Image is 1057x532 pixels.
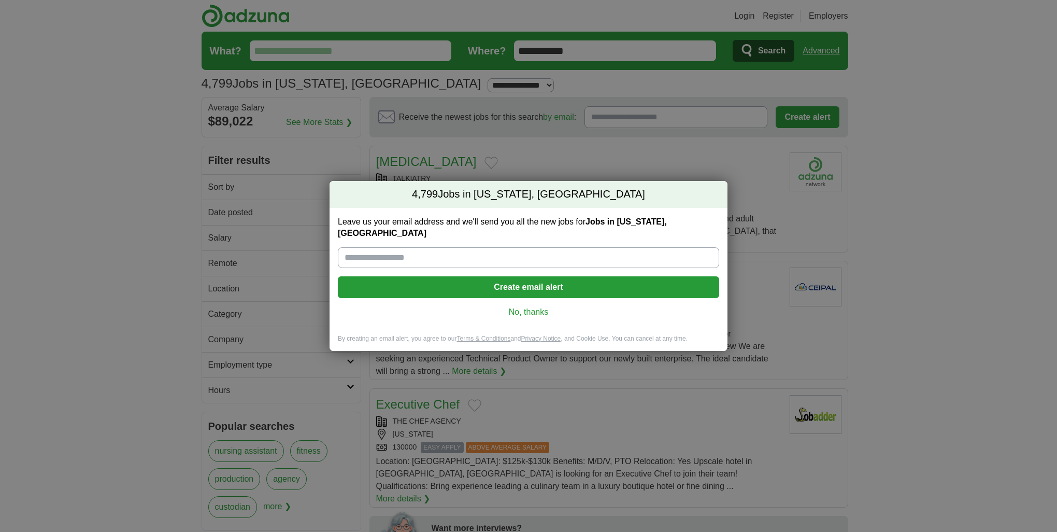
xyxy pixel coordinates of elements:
label: Leave us your email address and we'll send you all the new jobs for [338,216,719,239]
button: Create email alert [338,276,719,298]
div: By creating an email alert, you agree to our and , and Cookie Use. You can cancel at any time. [330,334,727,352]
h2: Jobs in [US_STATE], [GEOGRAPHIC_DATA] [330,181,727,208]
strong: Jobs in [US_STATE], [GEOGRAPHIC_DATA] [338,217,667,237]
a: Privacy Notice [521,335,561,342]
a: No, thanks [346,306,711,318]
span: 4,799 [412,187,438,202]
a: Terms & Conditions [456,335,510,342]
